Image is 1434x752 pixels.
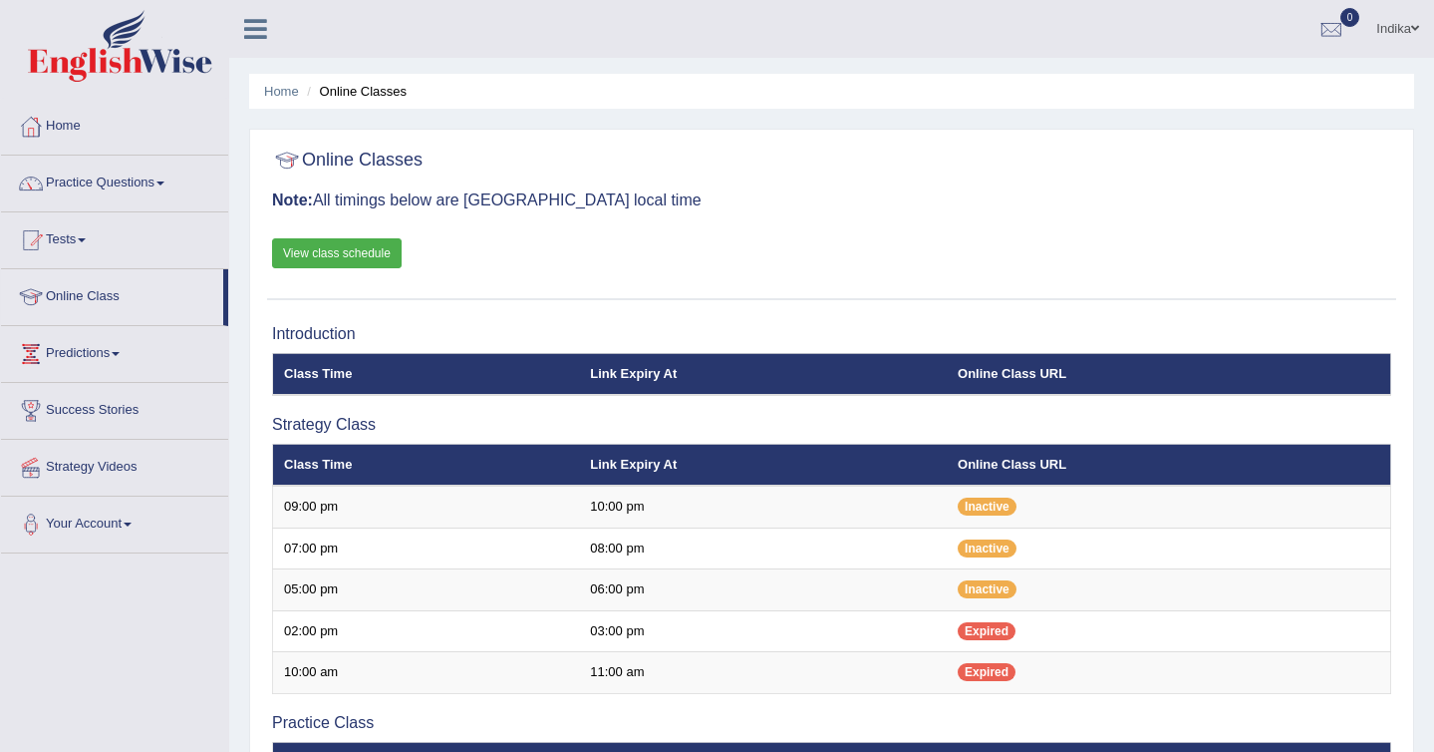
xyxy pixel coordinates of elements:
[958,540,1016,558] span: Inactive
[273,569,580,611] td: 05:00 pm
[1,383,228,433] a: Success Stories
[1,269,223,319] a: Online Class
[272,146,423,176] h2: Online Classes
[272,238,402,268] a: View class schedule
[958,663,1015,681] span: Expired
[1,497,228,547] a: Your Account
[958,622,1015,640] span: Expired
[958,580,1016,598] span: Inactive
[273,652,580,694] td: 10:00 am
[272,191,1391,209] h3: All timings below are [GEOGRAPHIC_DATA] local time
[579,569,947,611] td: 06:00 pm
[1,212,228,262] a: Tests
[1340,8,1360,27] span: 0
[1,326,228,376] a: Predictions
[958,498,1016,516] span: Inactive
[579,353,947,395] th: Link Expiry At
[579,528,947,569] td: 08:00 pm
[1,440,228,490] a: Strategy Videos
[272,714,1391,732] h3: Practice Class
[273,610,580,652] td: 02:00 pm
[1,156,228,205] a: Practice Questions
[1,99,228,149] a: Home
[302,82,407,101] li: Online Classes
[947,444,1390,486] th: Online Class URL
[272,416,1391,434] h3: Strategy Class
[272,325,1391,343] h3: Introduction
[579,652,947,694] td: 11:00 am
[264,84,299,99] a: Home
[579,610,947,652] td: 03:00 pm
[579,486,947,528] td: 10:00 pm
[273,444,580,486] th: Class Time
[273,486,580,528] td: 09:00 pm
[273,528,580,569] td: 07:00 pm
[947,353,1390,395] th: Online Class URL
[273,353,580,395] th: Class Time
[579,444,947,486] th: Link Expiry At
[272,191,313,208] b: Note:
